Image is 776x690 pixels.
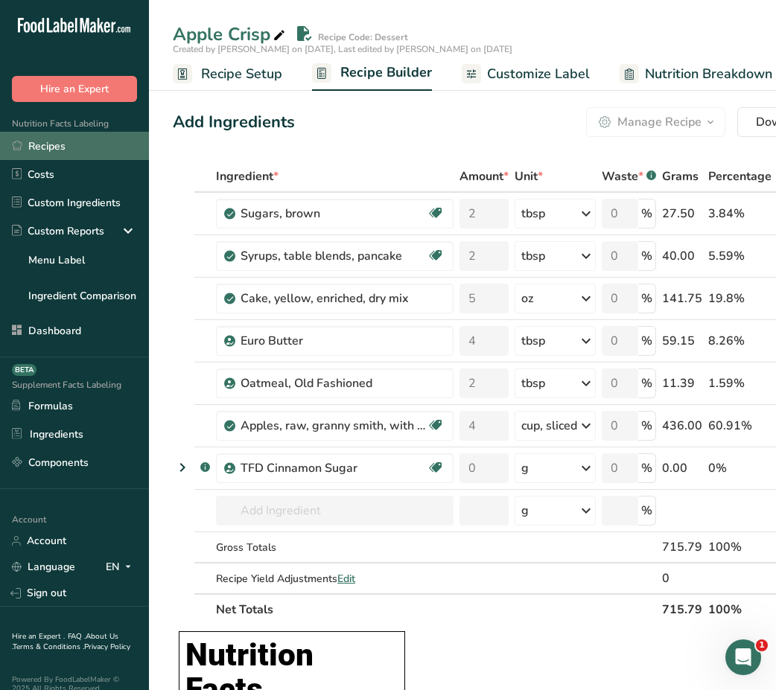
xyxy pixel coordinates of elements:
a: Privacy Policy [84,642,130,652]
span: Created by [PERSON_NAME] on [DATE], Last edited by [PERSON_NAME] on [DATE] [173,43,512,55]
div: Waste [602,167,656,185]
a: FAQ . [68,631,86,642]
a: Recipe Setup [173,57,282,91]
div: Add Ingredients [173,110,295,135]
span: Grams [662,167,699,185]
div: 436.00 [662,417,702,435]
th: 715.79 [659,593,705,624]
div: oz [521,290,533,307]
div: Sugars, brown [241,205,427,223]
div: 19.8% [708,290,772,307]
div: Syrups, table blends, pancake [241,247,427,265]
div: cup, sliced [521,417,577,435]
a: Nutrition Breakdown [620,57,772,91]
div: 1.59% [708,374,772,392]
span: 1 [756,639,768,651]
div: 3.84% [708,205,772,223]
th: Net Totals [213,593,659,624]
div: 27.50 [662,205,702,223]
button: Hire an Expert [12,76,137,102]
div: tbsp [521,374,545,392]
div: 0.00 [662,459,702,477]
div: tbsp [521,332,545,350]
div: 141.75 [662,290,702,307]
div: Cake, yellow, enriched, dry mix [241,290,427,307]
div: tbsp [521,205,545,223]
a: Customize Label [462,57,590,91]
div: EN [106,558,137,576]
div: 8.26% [708,332,772,350]
input: Add Ingredient [216,496,454,526]
span: Unit [515,167,543,185]
div: tbsp [521,247,545,265]
a: About Us . [12,631,118,652]
th: 100% [705,593,775,624]
div: Oatmeal, Old Fashioned [241,374,427,392]
div: 40.00 [662,247,702,265]
span: Nutrition Breakdown [645,64,772,84]
a: Terms & Conditions . [13,642,84,652]
div: 11.39 [662,374,702,392]
div: 60.91% [708,417,772,435]
div: 0% [708,459,772,477]
span: Customize Label [487,64,590,84]
div: Euro Butter [241,332,427,350]
div: Gross Totals [216,540,454,555]
iframe: Intercom live chat [725,639,761,675]
div: 59.15 [662,332,702,350]
div: BETA [12,364,36,376]
div: Apples, raw, granny smith, with skin (Includes foods for USDA's Food Distribution Program) [241,417,427,435]
div: 100% [708,538,772,556]
div: Apple Crisp [173,21,288,48]
div: Recipe Code: Dessert [318,31,408,44]
div: g [521,502,529,520]
a: Hire an Expert . [12,631,65,642]
div: Custom Reports [12,223,104,239]
div: Recipe Yield Adjustments [216,571,454,587]
span: Amount [459,167,509,185]
div: TFD Cinnamon Sugar [241,459,427,477]
span: Edit [337,572,355,586]
span: Recipe Setup [201,64,282,84]
div: 715.79 [662,538,702,556]
div: g [521,459,529,477]
a: Language [12,554,75,580]
a: Recipe Builder [312,56,432,92]
span: Percentage [708,167,772,185]
div: 5.59% [708,247,772,265]
span: Ingredient [216,167,279,185]
div: 0 [662,569,702,587]
span: Recipe Builder [340,63,432,83]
